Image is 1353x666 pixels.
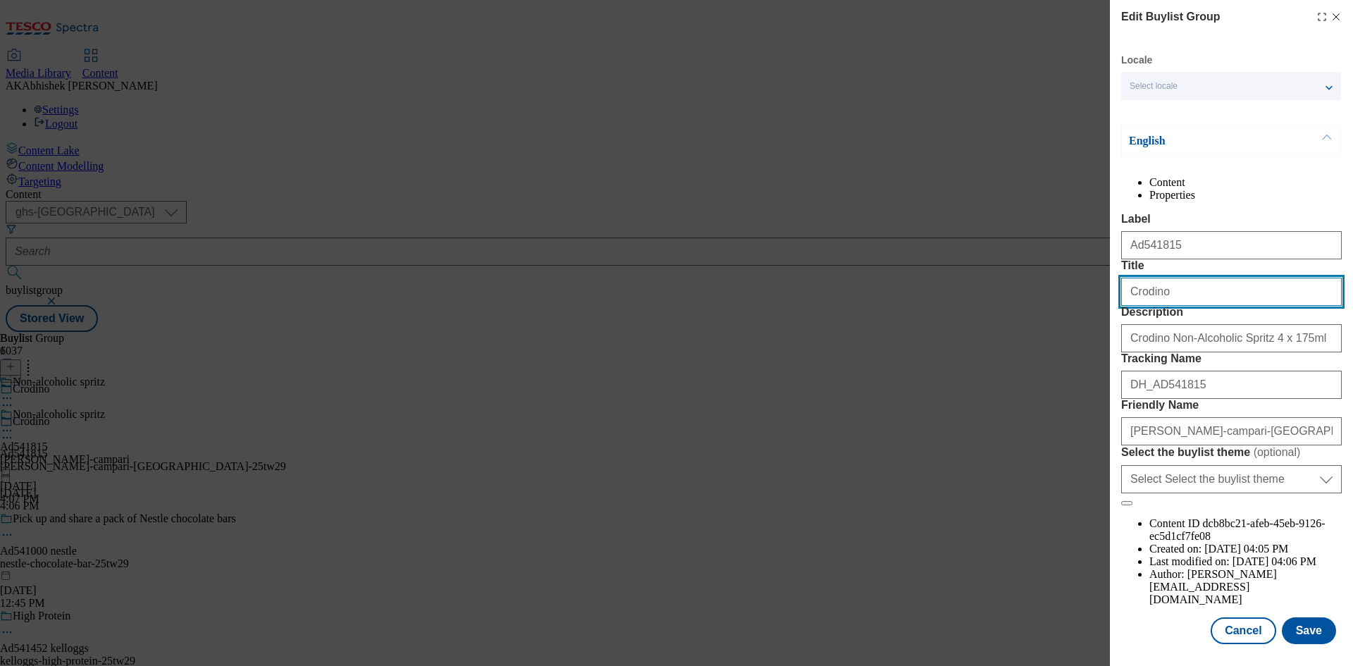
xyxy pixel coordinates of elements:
label: Locale [1121,56,1152,64]
label: Title [1121,259,1342,272]
button: Select locale [1121,72,1341,100]
span: [PERSON_NAME][EMAIL_ADDRESS][DOMAIN_NAME] [1149,568,1277,605]
h4: Edit Buylist Group [1121,8,1220,25]
li: Last modified on: [1149,555,1342,568]
input: Enter Title [1121,278,1342,306]
span: dcb8bc21-afeb-45eb-9126-ec5d1cf7fe08 [1149,517,1326,542]
label: Description [1121,306,1342,319]
button: Cancel [1211,617,1275,644]
li: Content ID [1149,517,1342,543]
p: English [1129,134,1277,148]
label: Tracking Name [1121,352,1342,365]
span: Select locale [1130,81,1178,92]
span: [DATE] 04:05 PM [1204,543,1288,555]
label: Friendly Name [1121,399,1342,412]
span: ( optional ) [1254,446,1301,458]
button: Save [1282,617,1336,644]
input: Enter Label [1121,231,1342,259]
li: Author: [1149,568,1342,606]
input: Enter Tracking Name [1121,371,1342,399]
input: Enter Description [1121,324,1342,352]
label: Label [1121,213,1342,226]
span: [DATE] 04:06 PM [1232,555,1316,567]
div: Modal [1121,8,1342,644]
li: Properties [1149,189,1342,202]
li: Created on: [1149,543,1342,555]
input: Enter Friendly Name [1121,417,1342,445]
li: Content [1149,176,1342,189]
label: Select the buylist theme [1121,445,1342,460]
